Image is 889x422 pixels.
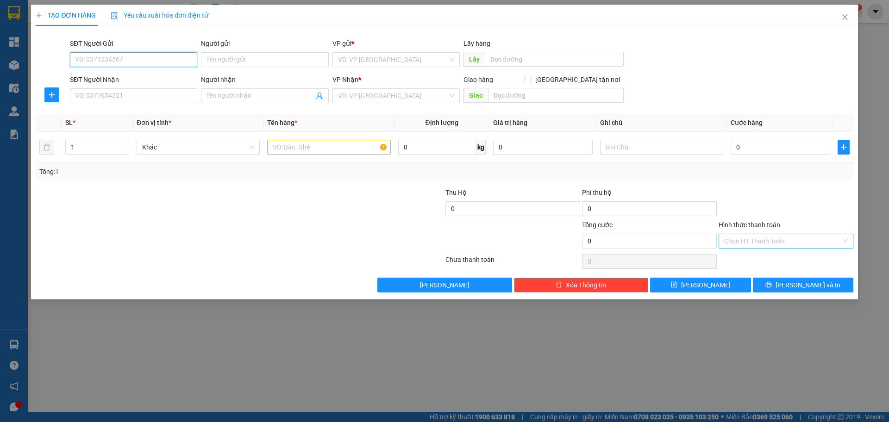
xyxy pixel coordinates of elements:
span: kg [476,140,486,155]
span: plus [45,91,59,99]
button: [PERSON_NAME] [377,278,512,292]
span: user-add [316,92,323,99]
span: Đơn vị tính [137,119,171,126]
img: icon [111,12,118,19]
span: [PERSON_NAME] và In [776,280,840,290]
div: Người nhận [201,74,328,85]
input: Ghi Chú [600,140,723,155]
button: printer[PERSON_NAME] và In [753,278,853,292]
span: Khác [142,140,254,154]
span: Yêu cầu xuất hóa đơn điện tử [111,12,208,19]
span: [GEOGRAPHIC_DATA] tận nơi [532,74,624,85]
div: SĐT Người Gửi [70,38,197,49]
span: Xóa Thông tin [566,280,606,290]
span: Định lượng [426,119,458,126]
button: save[PERSON_NAME] [650,278,751,292]
span: close [841,13,849,21]
div: Người gửi [201,38,328,49]
span: plus [36,12,42,19]
th: Ghi chú [596,114,727,132]
span: Lấy [463,52,485,67]
span: [PERSON_NAME] [420,280,470,290]
div: VP gửi [332,38,460,49]
input: Dọc đường [488,88,624,103]
span: printer [765,281,772,289]
button: plus [838,140,850,155]
span: Giao hàng [463,76,493,83]
span: save [671,281,677,289]
div: Phí thu hộ [582,187,717,201]
span: delete [556,281,562,289]
label: Hình thức thanh toán [719,221,780,229]
button: plus [44,87,59,102]
span: VP Nhận [332,76,358,83]
span: Cước hàng [731,119,763,126]
div: Chưa thanh toán [444,254,581,271]
input: Dọc đường [485,52,624,67]
input: VD: Bàn, Ghế [267,140,390,155]
div: SĐT Người Nhận [70,74,197,85]
span: Giá trị hàng [493,119,527,126]
span: plus [838,143,849,151]
span: Thu Hộ [445,189,467,196]
span: Tổng cước [582,221,613,229]
button: Close [832,5,858,31]
span: Lấy hàng [463,40,490,47]
span: SL [65,119,73,126]
button: deleteXóa Thông tin [514,278,649,292]
span: [PERSON_NAME] [681,280,731,290]
div: Tổng: 1 [39,167,343,177]
span: TẠO ĐƠN HÀNG [36,12,96,19]
span: Tên hàng [267,119,297,126]
button: delete [39,140,54,155]
input: 0 [493,140,593,155]
span: Giao [463,88,488,103]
